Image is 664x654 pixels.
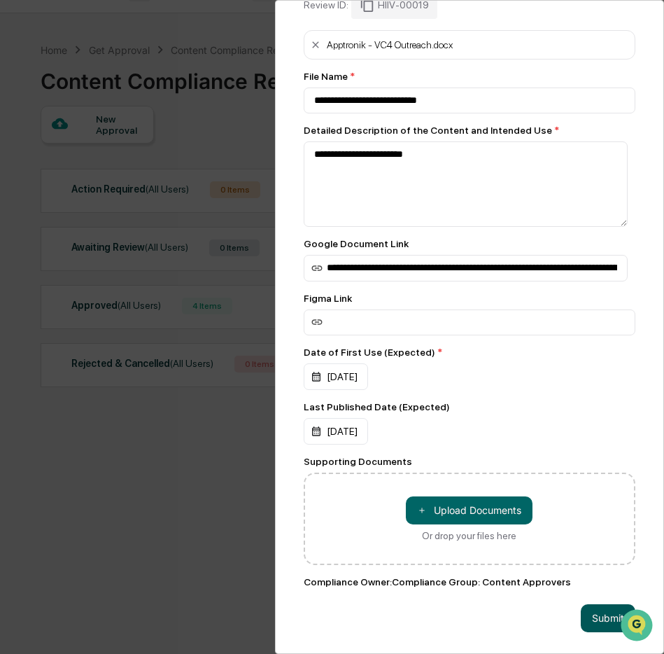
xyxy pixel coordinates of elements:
a: 🖐️Preclearance [8,171,96,196]
iframe: Open customer support [619,608,657,646]
div: [DATE] [304,363,368,390]
div: Detailed Description of the Content and Intended Use [304,125,636,136]
div: File Name [304,71,636,82]
span: ＋ [417,503,427,517]
button: Start new chat [238,111,255,128]
span: Attestations [115,176,174,190]
div: 🔎 [14,204,25,216]
div: Supporting Documents [304,456,636,467]
div: We're available if you need us! [48,121,177,132]
div: Or drop your files here [422,530,516,541]
div: Date of First Use (Expected) [304,347,636,358]
div: Figma Link [304,293,636,304]
div: Start new chat [48,107,229,121]
p: How can we help? [14,29,255,52]
div: 🖐️ [14,178,25,189]
div: 🗄️ [101,178,113,189]
img: 1746055101610-c473b297-6a78-478c-a979-82029cc54cd1 [14,107,39,132]
span: Data Lookup [28,203,88,217]
button: Or drop your files here [406,496,532,524]
a: 🔎Data Lookup [8,197,94,223]
div: Last Published Date (Expected) [304,401,636,412]
div: Google Document Link [304,238,636,249]
span: Preclearance [28,176,90,190]
button: Submit [581,604,635,632]
div: [DATE] [304,418,368,445]
a: 🗄️Attestations [96,171,179,196]
a: Powered byPylon [99,237,169,248]
span: Pylon [139,237,169,248]
div: Apptronik - VC4 Outreach.docx [327,39,453,50]
div: Compliance Owner : Compliance Group: Content Approvers [304,576,636,587]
